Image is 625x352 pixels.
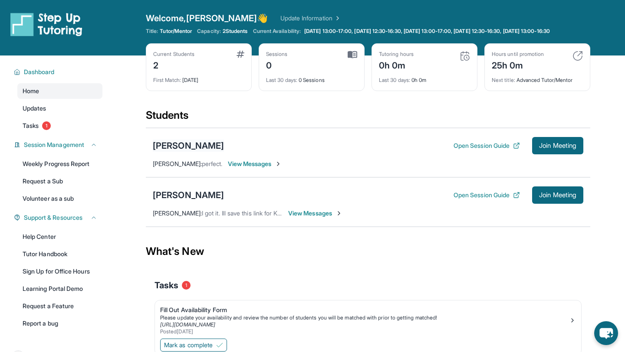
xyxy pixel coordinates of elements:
[572,51,583,61] img: card
[379,58,414,72] div: 0h 0m
[153,160,202,167] span: [PERSON_NAME] :
[155,279,178,291] span: Tasks
[202,160,223,167] span: perfect.
[182,281,191,290] span: 1
[160,328,569,335] div: Posted [DATE]
[17,316,102,331] a: Report a bug
[23,87,39,95] span: Home
[223,28,248,35] span: 2 Students
[17,101,102,116] a: Updates
[332,14,341,23] img: Chevron Right
[228,160,282,168] span: View Messages
[17,156,102,172] a: Weekly Progress Report
[20,68,97,76] button: Dashboard
[153,140,224,152] div: [PERSON_NAME]
[202,209,326,217] span: I got it. Ill save this link for Klay as well thanks
[23,121,39,130] span: Tasks
[42,121,51,130] span: 1
[146,232,590,271] div: What's New
[492,72,583,84] div: Advanced Tutor/Mentor
[275,160,282,167] img: Chevron-Right
[153,209,202,217] span: [PERSON_NAME] :
[153,72,244,84] div: [DATE]
[17,83,102,99] a: Home
[379,77,410,83] span: Last 30 days :
[454,141,520,150] button: Open Session Guide
[594,321,618,345] button: chat-button
[17,191,102,206] a: Volunteer as a sub
[532,186,583,204] button: Join Meeting
[539,192,576,198] span: Join Meeting
[17,118,102,134] a: Tasks1
[348,51,357,59] img: card
[24,140,84,149] span: Session Management
[379,72,470,84] div: 0h 0m
[266,72,357,84] div: 0 Sessions
[336,210,342,217] img: Chevron-Right
[160,306,569,314] div: Fill Out Availability Form
[280,14,341,23] a: Update Information
[492,58,544,72] div: 25h 0m
[146,12,268,24] span: Welcome, [PERSON_NAME] 👋
[24,213,82,222] span: Support & Resources
[10,12,82,36] img: logo
[153,77,181,83] span: First Match :
[216,342,223,349] img: Mark as complete
[304,28,550,35] span: [DATE] 13:00-17:00, [DATE] 12:30-16:30, [DATE] 13:00-17:00, [DATE] 12:30-16:30, [DATE] 13:00-16:30
[153,51,194,58] div: Current Students
[266,58,288,72] div: 0
[532,137,583,154] button: Join Meeting
[454,191,520,199] button: Open Session Guide
[17,246,102,262] a: Tutor Handbook
[492,51,544,58] div: Hours until promotion
[17,298,102,314] a: Request a Feature
[153,58,194,72] div: 2
[155,300,581,337] a: Fill Out Availability FormPlease update your availability and review the number of students you w...
[237,51,244,58] img: card
[379,51,414,58] div: Tutoring hours
[253,28,301,35] span: Current Availability:
[288,209,342,218] span: View Messages
[20,140,97,149] button: Session Management
[303,28,552,35] a: [DATE] 13:00-17:00, [DATE] 12:30-16:30, [DATE] 13:00-17:00, [DATE] 12:30-16:30, [DATE] 13:00-16:30
[146,28,158,35] span: Title:
[146,108,590,127] div: Students
[23,104,46,113] span: Updates
[17,264,102,279] a: Sign Up for Office Hours
[17,173,102,189] a: Request a Sub
[266,51,288,58] div: Sessions
[160,339,227,352] button: Mark as complete
[266,77,297,83] span: Last 30 days :
[160,314,569,321] div: Please update your availability and review the number of students you will be matched with prior ...
[197,28,221,35] span: Capacity:
[20,213,97,222] button: Support & Resources
[17,281,102,297] a: Learning Portal Demo
[492,77,515,83] span: Next title :
[164,341,213,349] span: Mark as complete
[160,321,215,328] a: [URL][DOMAIN_NAME]
[153,189,224,201] div: [PERSON_NAME]
[160,28,192,35] span: Tutor/Mentor
[460,51,470,61] img: card
[17,229,102,244] a: Help Center
[539,143,576,148] span: Join Meeting
[24,68,55,76] span: Dashboard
